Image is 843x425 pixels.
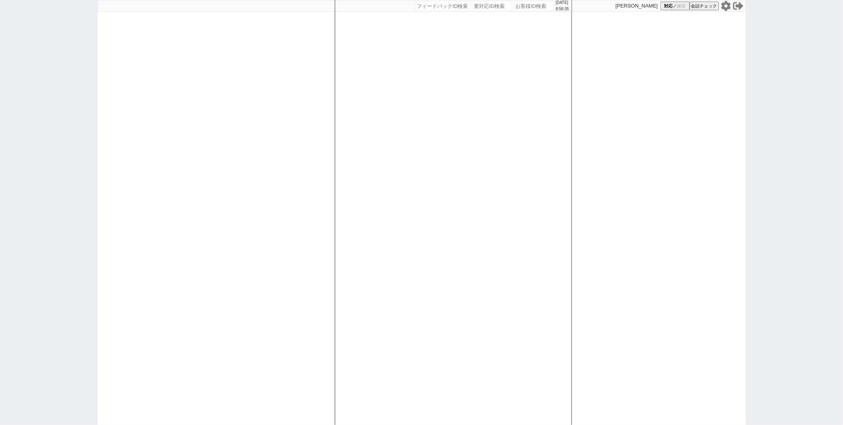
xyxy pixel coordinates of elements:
input: フィードバックID検索 [415,1,471,11]
button: 対応／練習 [660,2,690,10]
input: お客様ID検索 [514,1,554,11]
p: 8:58:35 [556,6,569,12]
span: 練習 [677,3,686,9]
p: [PERSON_NAME] [616,3,658,9]
span: 会話チェック [691,3,717,9]
input: 要対応ID検索 [473,1,512,11]
span: 対応 [664,3,673,9]
button: 会話チェック [690,2,719,10]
